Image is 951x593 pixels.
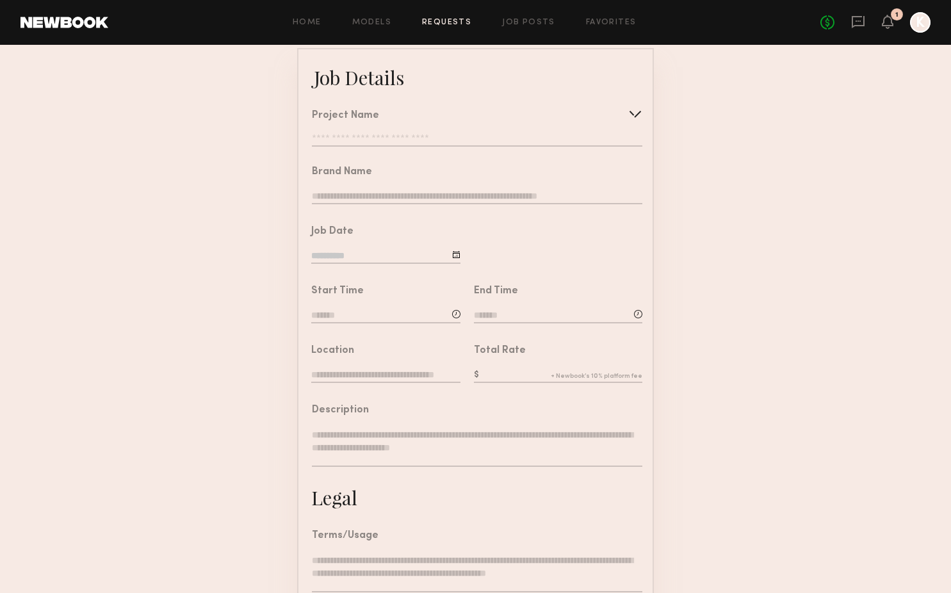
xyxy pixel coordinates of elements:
div: End Time [474,286,518,296]
a: Models [352,19,391,27]
a: K [910,12,931,33]
div: Brand Name [312,167,372,177]
div: Start Time [311,286,364,296]
div: Job Details [314,65,404,90]
div: Location [311,346,354,356]
div: Description [312,405,369,416]
div: Job Date [311,227,354,237]
div: 1 [895,12,898,19]
a: Home [293,19,321,27]
a: Favorites [586,19,637,27]
a: Requests [422,19,471,27]
div: Terms/Usage [312,531,378,541]
a: Job Posts [502,19,555,27]
div: Legal [311,485,357,510]
div: Total Rate [474,346,526,356]
div: Project Name [312,111,379,121]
